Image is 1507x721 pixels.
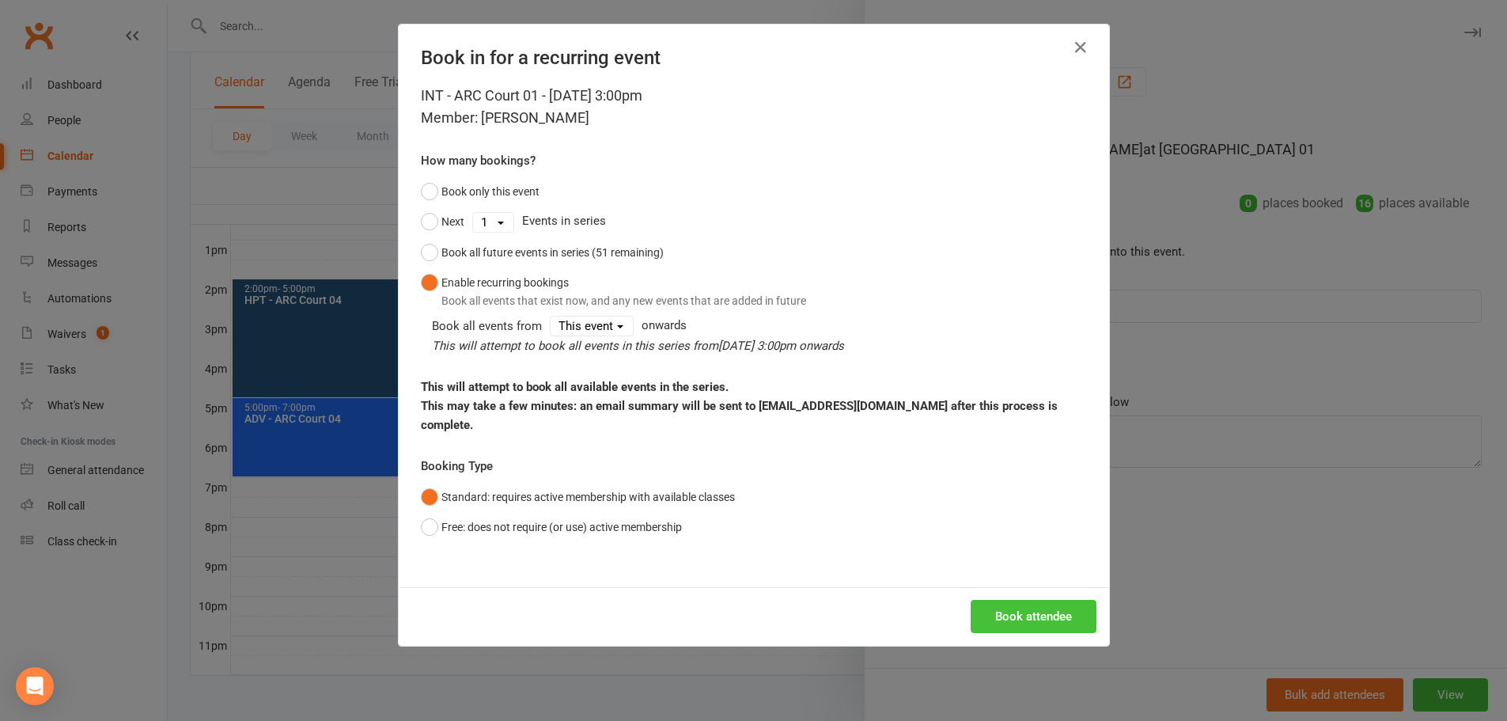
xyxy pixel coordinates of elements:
div: Book all events that exist now, and any new events that are added in future [441,292,806,309]
label: Booking Type [421,457,493,476]
div: Open Intercom Messenger [16,667,54,705]
h4: Book in for a recurring event [421,47,1087,69]
button: Close [1068,35,1093,60]
div: This will attempt to book all events in this series from onwards [432,336,1087,355]
div: INT - ARC Court 01 - [DATE] 3:00pm Member: [PERSON_NAME] [421,85,1087,129]
button: Standard: requires active membership with available classes [421,482,735,512]
button: Book attendee [971,600,1096,633]
button: Free: does not require (or use) active membership [421,512,682,542]
strong: This will attempt to book all available events in the series. [421,380,729,394]
div: Book all events from [432,317,542,336]
button: Enable recurring bookingsBook all events that exist now, and any new events that are added in future [421,268,806,316]
label: How many bookings? [421,151,536,170]
button: Book only this event [421,176,540,207]
strong: This may take a few minutes: an email summary will be sent to [EMAIL_ADDRESS][DOMAIN_NAME] after ... [421,399,1058,432]
div: onwards [432,316,1087,355]
span: [DATE] 3:00pm [718,339,796,353]
div: Events in series [421,207,1087,237]
div: Book all future events in series (51 remaining) [441,244,664,261]
button: Next [421,207,464,237]
button: Book all future events in series (51 remaining) [421,237,664,268]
